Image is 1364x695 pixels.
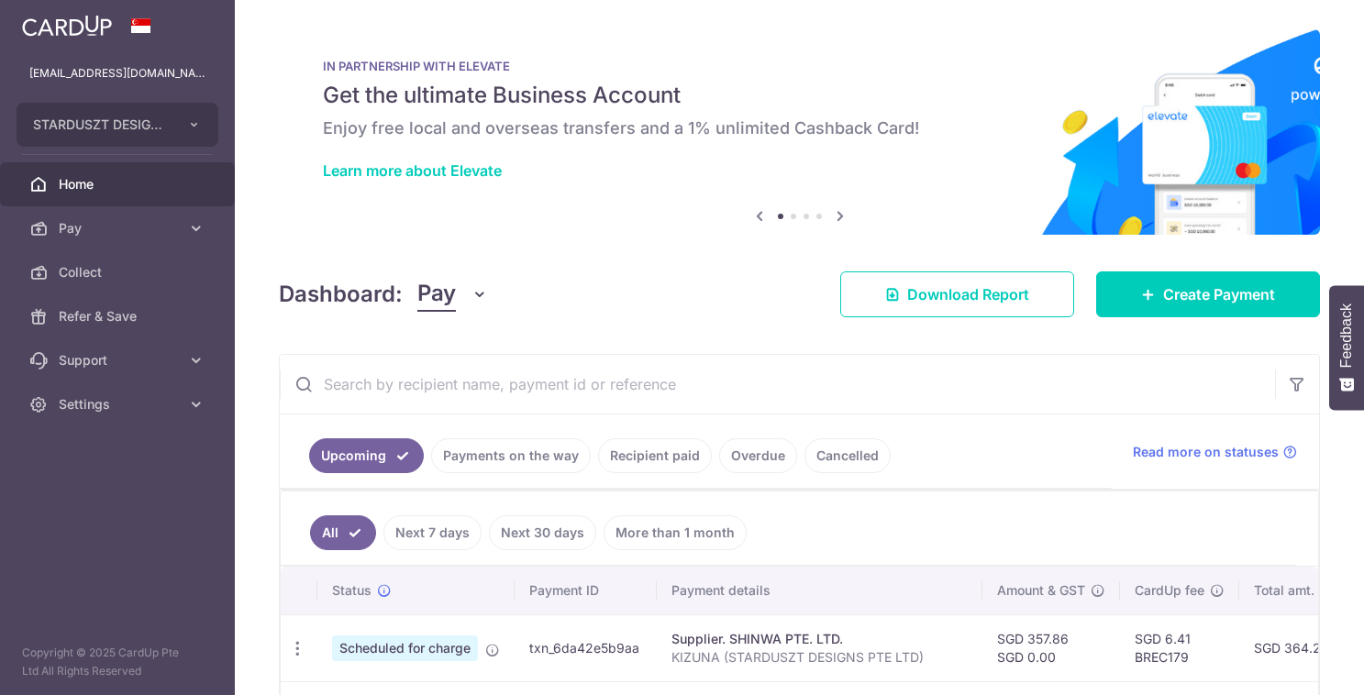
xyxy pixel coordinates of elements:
a: Recipient paid [598,438,712,473]
span: Total amt. [1254,581,1314,600]
a: Read more on statuses [1133,443,1297,461]
p: [EMAIL_ADDRESS][DOMAIN_NAME] [29,64,205,83]
span: Pay [417,277,456,312]
a: Learn more about Elevate [323,161,502,180]
th: Payment ID [515,567,657,614]
a: More than 1 month [604,515,747,550]
a: Download Report [840,271,1074,317]
img: CardUp [22,15,112,37]
a: Next 7 days [383,515,482,550]
a: Cancelled [804,438,891,473]
span: Collect [59,263,180,281]
span: Amount & GST [997,581,1085,600]
a: Overdue [719,438,797,473]
span: Refer & Save [59,307,180,325]
button: STARDUSZT DESIGNS PRIVATE LIMITED [17,103,218,147]
input: Search by recipient name, payment id or reference [280,355,1275,414]
div: Supplier. SHINWA PTE. LTD. [671,630,968,648]
h4: Dashboard: [279,278,403,311]
span: Settings [59,395,180,414]
th: Payment details [657,567,982,614]
a: Payments on the way [431,438,591,473]
span: Feedback [1338,303,1355,368]
button: Feedback - Show survey [1329,285,1364,410]
span: Create Payment [1163,283,1275,305]
span: Download Report [907,283,1029,305]
span: CardUp fee [1135,581,1204,600]
a: All [310,515,376,550]
span: Status [332,581,371,600]
td: SGD 357.86 SGD 0.00 [982,614,1120,681]
td: SGD 364.27 [1239,614,1356,681]
img: Renovation banner [279,29,1320,235]
a: Create Payment [1096,271,1320,317]
span: Read more on statuses [1133,443,1279,461]
p: IN PARTNERSHIP WITH ELEVATE [323,59,1276,73]
a: Next 30 days [489,515,596,550]
a: Upcoming [309,438,424,473]
td: txn_6da42e5b9aa [515,614,657,681]
p: KIZUNA (STARDUSZT DESIGNS PTE LTD) [671,648,968,667]
span: STARDUSZT DESIGNS PRIVATE LIMITED [33,116,169,134]
h6: Enjoy free local and overseas transfers and a 1% unlimited Cashback Card! [323,117,1276,139]
span: Support [59,351,180,370]
h5: Get the ultimate Business Account [323,81,1276,110]
button: Pay [417,277,488,312]
td: SGD 6.41 BREC179 [1120,614,1239,681]
span: Home [59,175,180,193]
span: Scheduled for charge [332,635,478,661]
span: Pay [59,219,180,237]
